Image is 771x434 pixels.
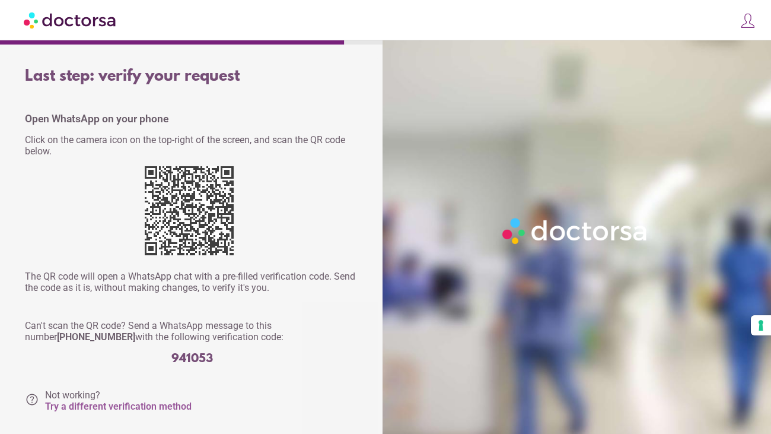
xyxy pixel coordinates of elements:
[25,320,359,343] p: Can't scan the QR code? Send a WhatsApp message to this number with the following verification code:
[45,401,192,412] a: Try a different verification method
[751,315,771,335] button: Your consent preferences for tracking technologies
[25,134,359,157] p: Click on the camera icon on the top-right of the screen, and scan the QR code below.
[145,166,234,255] img: +IJ0SoAAAAGSURBVAMAlx3cGyXjwa8AAAAASUVORK5CYII=
[45,389,192,412] span: Not working?
[57,331,135,343] strong: [PHONE_NUMBER]
[25,352,359,366] div: 941053
[25,392,39,407] i: help
[498,214,652,248] img: Logo-Doctorsa-trans-White-partial-flat.png
[25,68,359,85] div: Last step: verify your request
[145,166,240,261] div: https://wa.me/+12673231263?text=My+request+verification+code+is+941053
[25,113,168,125] strong: Open WhatsApp on your phone
[740,12,756,29] img: icons8-customer-100.png
[25,271,359,293] p: The QR code will open a WhatsApp chat with a pre-filled verification code. Send the code as it is...
[24,7,117,33] img: Doctorsa.com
